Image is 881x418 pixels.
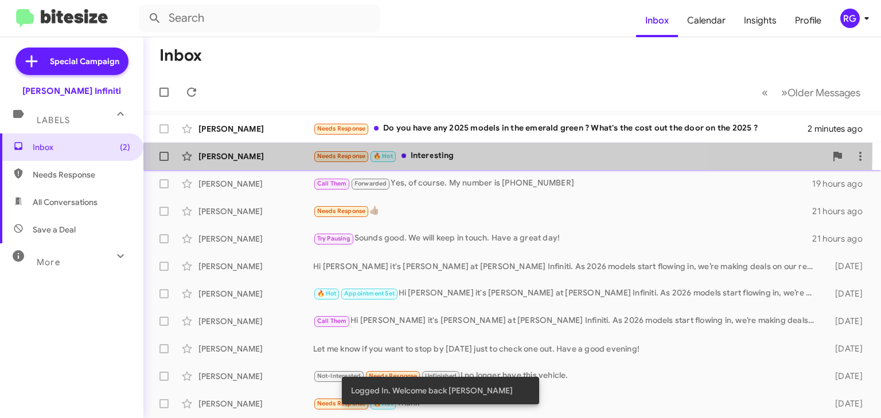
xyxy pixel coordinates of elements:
div: [PERSON_NAME] [198,233,313,245]
div: Thank [313,397,821,410]
span: Labels [37,115,70,125]
span: Try Pausing [317,235,350,242]
span: Save a Deal [33,224,76,235]
a: Insights [735,4,786,37]
div: [PERSON_NAME] [198,261,313,272]
span: Needs Response [317,125,366,132]
div: 19 hours ago [812,178,872,190]
a: Special Campaign [15,48,128,75]
span: 🔥 Hot [373,152,393,160]
a: Calendar [678,4,735,37]
div: [DATE] [821,398,872,409]
a: Profile [786,4,831,37]
div: Hi [PERSON_NAME] it's [PERSON_NAME] at [PERSON_NAME] Infiniti. As 2026 models start flowing in, w... [313,314,821,328]
span: Special Campaign [50,56,119,67]
span: Needs Response [317,207,366,215]
span: All Conversations [33,196,98,208]
div: [DATE] [821,288,872,299]
div: Do you have any 2025 models in the emerald green ? What's the cost out the door on the 2025 ? [313,122,808,135]
span: Older Messages [788,86,860,99]
div: Interesting [313,149,826,163]
div: [PERSON_NAME] [198,398,313,409]
span: » [781,85,788,100]
div: I no longer have this vehicle. [313,369,821,382]
div: [PERSON_NAME] [198,151,313,162]
div: Hi [PERSON_NAME] it's [PERSON_NAME] at [PERSON_NAME] Infiniti. As 2026 models start flowing in, w... [313,287,821,300]
span: Call Them [317,180,347,187]
span: (2) [120,141,130,153]
div: [DATE] [821,261,872,272]
div: 21 hours ago [812,233,872,245]
span: Logged In. Welcome back [PERSON_NAME] [351,385,513,396]
div: Yes, of course. My number is [PHONE_NUMBER] [313,177,812,190]
div: 👍🏽 [313,204,812,218]
span: Not-Interested [317,372,361,380]
a: Inbox [636,4,678,37]
div: 2 minutes ago [808,123,872,135]
div: [PERSON_NAME] [198,206,313,217]
input: Search [139,5,380,32]
span: Needs Response [33,169,130,180]
button: Previous [755,81,775,104]
div: [PERSON_NAME] [198,178,313,190]
div: [PERSON_NAME] [198,316,313,327]
div: [PERSON_NAME] [198,343,313,354]
div: RG [840,9,860,28]
span: Call Them [317,317,347,325]
div: Sounds good. We will keep in touch. Have a great day! [313,232,812,245]
div: 21 hours ago [812,206,872,217]
div: [PERSON_NAME] [198,370,313,382]
span: Needs Response [317,400,366,407]
span: Needs Response [317,152,366,160]
button: RG [831,9,868,28]
span: More [37,257,60,267]
nav: Page navigation example [755,81,867,104]
span: Inbox [33,141,130,153]
div: [PERSON_NAME] Infiniti [22,85,121,97]
span: « [762,85,768,100]
span: Forwarded [352,179,389,190]
div: [PERSON_NAME] [198,288,313,299]
h1: Inbox [159,46,202,65]
button: Next [774,81,867,104]
div: [DATE] [821,370,872,382]
span: Appointment Set [344,290,395,297]
div: Let me know if you want to stop by [DATE] just to check one out. Have a good evening! [313,343,821,354]
div: [DATE] [821,343,872,354]
div: [PERSON_NAME] [198,123,313,135]
div: [DATE] [821,316,872,327]
span: 🔥 Hot [317,290,337,297]
div: Hi [PERSON_NAME] it's [PERSON_NAME] at [PERSON_NAME] Infiniti. As 2026 models start flowing in, w... [313,261,821,272]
